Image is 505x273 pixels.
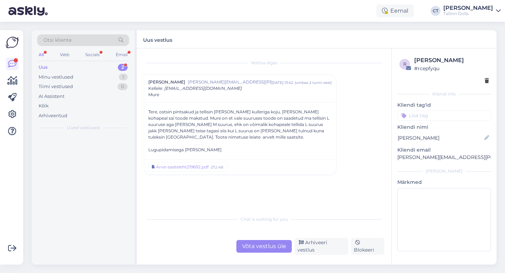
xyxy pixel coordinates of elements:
a: Arve-saateleht219692.pdf27.2 kB [148,162,228,172]
div: Arhiveeritud [39,112,67,119]
div: 0 [117,83,128,90]
label: Uus vestlus [143,34,172,44]
div: Tallinn Dolls [443,11,493,16]
div: Arve-saateleht219692.pdf [156,164,209,170]
p: Kliendi nimi [397,124,491,131]
div: Lugupidamisega [PERSON_NAME] [148,147,332,153]
div: Tere, ostsin pintsakud ja tellisin [PERSON_NAME] kulleriga koju, [PERSON_NAME] kohapeal sai toode... [148,109,332,153]
span: Uued vestlused [67,125,100,131]
div: Minu vestlused [39,74,73,81]
p: Kliendi tag'id [397,101,491,109]
div: All [37,50,45,59]
a: [PERSON_NAME]Tallinn Dolls [443,5,501,16]
div: Vestlus algas [144,60,384,66]
div: Blokeeri [351,238,384,255]
span: [PERSON_NAME][EMAIL_ADDRESS][PERSON_NAME][DOMAIN_NAME] [188,79,271,85]
input: Lisa tag [397,110,491,121]
div: [DATE] 13:42 [271,80,293,85]
div: [PERSON_NAME] [397,168,491,174]
p: Märkmed [397,179,491,186]
span: Mure [148,92,159,98]
div: Võta vestlus üle [236,240,292,253]
div: Kliendi info [397,91,491,97]
div: Socials [84,50,101,59]
span: Otsi kliente [43,36,72,44]
span: Kellele : [148,86,163,91]
p: [PERSON_NAME][EMAIL_ADDRESS][PERSON_NAME][DOMAIN_NAME] [397,154,491,161]
div: 2 [118,64,128,71]
div: Chat is waiting for you [144,216,384,222]
p: Kliendi email [397,146,491,154]
div: 1 [119,74,128,81]
input: Lisa nimi [398,134,483,142]
span: r [403,61,406,67]
div: [PERSON_NAME] [443,5,493,11]
div: Email [114,50,129,59]
div: Kõik [39,102,49,109]
div: ( umbes 2 tunni eest ) [295,80,332,85]
div: Arhiveeri vestlus [295,238,348,255]
div: [PERSON_NAME] [414,56,489,65]
div: Eemal [376,5,414,17]
div: CT [431,6,440,16]
div: # rcepfyqu [414,65,489,72]
div: Tiimi vestlused [39,83,73,90]
div: Web [59,50,71,59]
span: [EMAIL_ADDRESS][DOMAIN_NAME] [164,86,242,91]
div: AI Assistent [39,93,65,100]
span: [PERSON_NAME] [148,79,185,85]
img: Askly Logo [6,36,19,49]
div: Uus [39,64,48,71]
div: 27.2 kB [210,164,224,170]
